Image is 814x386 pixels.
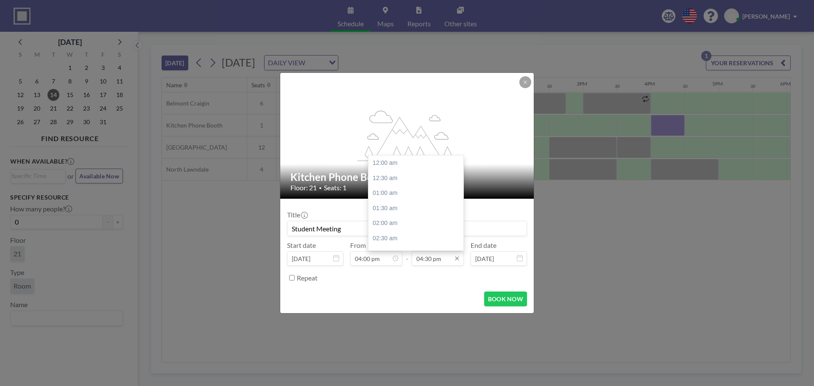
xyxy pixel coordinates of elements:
[368,216,468,231] div: 02:00 am
[290,171,524,183] h2: Kitchen Phone Booth
[368,231,468,246] div: 02:30 am
[484,292,527,306] button: BOOK NOW
[287,241,316,250] label: Start date
[287,221,527,236] input: enieto's reservation
[297,274,318,282] label: Repeat
[324,183,346,192] span: Seats: 1
[368,171,468,186] div: 12:30 am
[350,241,366,250] label: From
[368,186,468,201] div: 01:00 am
[368,201,468,216] div: 01:30 am
[287,211,307,219] label: Title
[368,246,468,261] div: 03:00 am
[406,244,408,263] span: -
[319,185,322,191] span: •
[368,156,468,171] div: 12:00 am
[290,183,317,192] span: Floor: 21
